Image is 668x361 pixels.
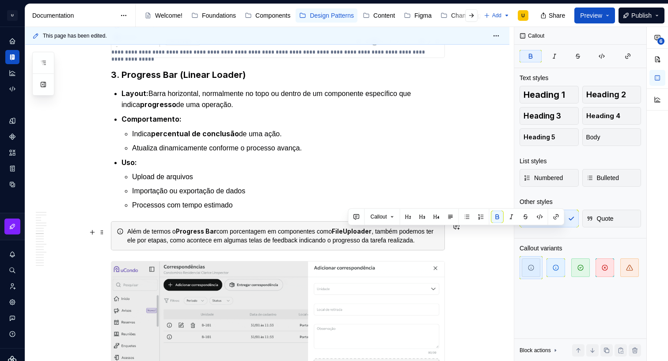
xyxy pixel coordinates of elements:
[5,66,19,80] a: Analytics
[5,247,19,261] button: Notifications
[520,344,559,357] div: Block actions
[586,173,619,182] span: Bulleted
[520,107,579,125] button: Heading 3
[255,11,290,20] div: Components
[586,90,626,99] span: Heading 2
[521,12,525,19] div: U
[586,214,614,223] span: Quote
[520,169,579,187] button: Numbered
[132,143,445,154] p: Atualiza dinamicamente conforme o processo avança.
[631,11,652,20] span: Publish
[520,128,579,146] button: Heading 5
[5,114,19,128] a: Design tokens
[32,11,116,20] div: Documentation
[5,50,19,64] a: Documentation
[5,130,19,144] a: Components
[2,6,23,25] button: U
[524,90,565,99] span: Heading 1
[310,11,354,20] div: Design Patterns
[155,11,182,20] div: Welcome!
[5,161,19,176] a: Storybook stories
[121,89,148,98] strong: Layout:
[367,211,398,223] button: Callout
[188,8,239,23] a: Foundations
[481,9,512,22] button: Add
[586,111,620,120] span: Heading 4
[151,129,239,138] strong: percentual de conclusão
[5,146,19,160] a: Assets
[582,128,641,146] button: Body
[619,8,664,23] button: Publish
[7,10,18,21] div: U
[586,133,600,142] span: Body
[520,244,562,253] div: Callout variants
[437,8,485,23] a: Changelog
[121,88,445,110] p: Barra horizontal, normalmente no topo ou dentro de um componente específico que indica de uma ope...
[5,279,19,293] a: Invite team
[536,8,571,23] button: Share
[524,173,563,182] span: Numbered
[580,11,602,20] span: Preview
[141,7,479,24] div: Page tree
[5,177,19,192] a: Data sources
[121,158,137,167] strong: Uso:
[132,200,445,211] p: Processos com tempo estimado
[582,169,641,187] button: Bulleted
[140,100,176,109] strong: progresso
[132,128,445,139] p: Indica de uma ação.
[43,32,107,39] span: This page has been edited.
[5,34,19,48] a: Home
[524,133,555,142] span: Heading 5
[492,12,501,19] span: Add
[5,263,19,277] button: Search ⌘K
[127,227,439,245] div: Além de termos o com porcentagem em componentes como , também podemos ter ele por etapas, como ac...
[574,8,615,23] button: Preview
[524,111,561,120] span: Heading 3
[414,11,432,20] div: Figma
[176,227,216,235] strong: Progress Bar
[5,82,19,96] a: Code automation
[520,197,553,206] div: Other styles
[520,157,547,165] div: List styles
[121,115,182,123] strong: Comportamento:
[141,8,186,23] a: Welcome!
[132,186,445,196] p: Importação ou exportação de dados
[520,347,551,354] div: Block actions
[241,8,294,23] a: Components
[359,8,399,23] a: Content
[296,8,357,23] a: Design Patterns
[582,210,641,227] button: Quote
[549,11,565,20] span: Share
[520,73,548,82] div: Text styles
[111,69,246,80] strong: 3. Progress Bar (Linear Loader)
[582,107,641,125] button: Heading 4
[520,86,579,104] button: Heading 1
[5,311,19,325] button: Contact support
[371,213,387,220] span: Callout
[400,8,435,23] a: Figma
[332,227,372,235] strong: FileUploader
[202,11,236,20] div: Foundations
[5,295,19,309] a: Settings
[582,86,641,104] button: Heading 2
[657,38,664,45] span: 6
[373,11,395,20] div: Content
[132,172,445,182] p: Upload de arquivos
